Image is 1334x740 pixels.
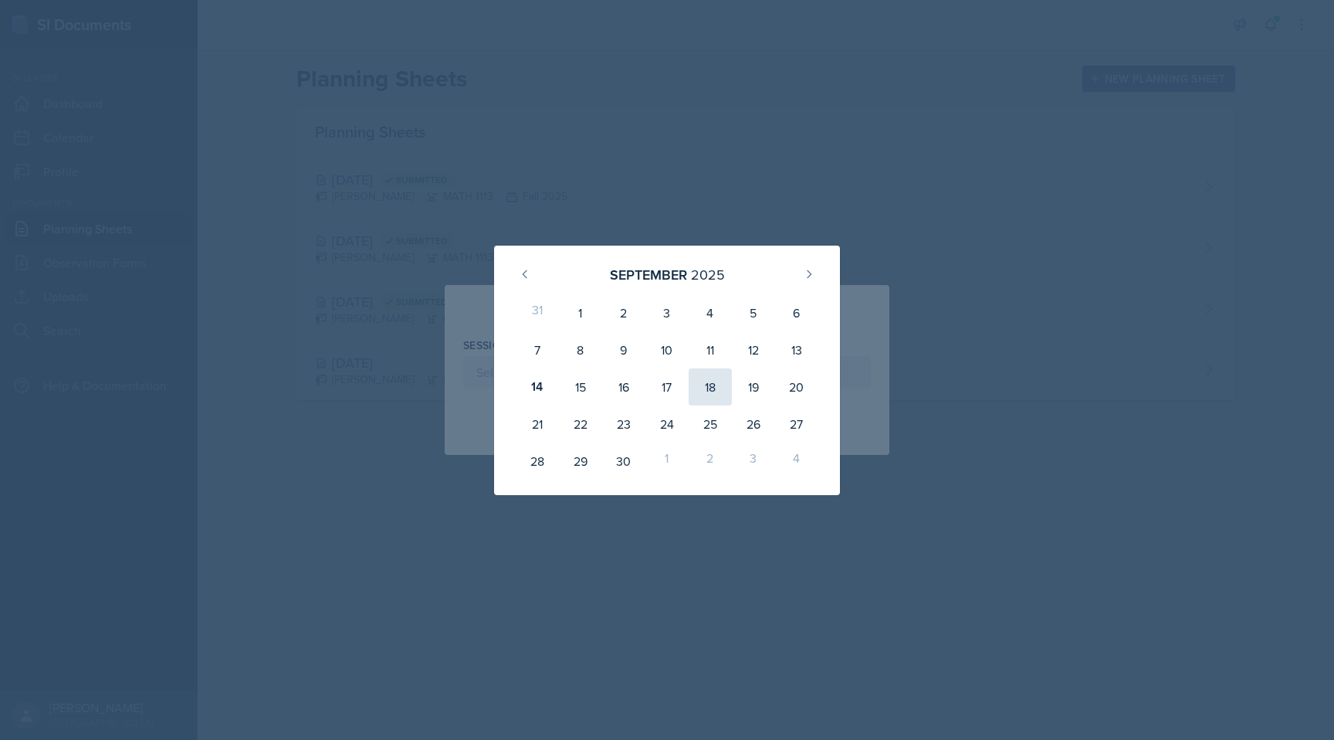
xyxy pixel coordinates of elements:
div: 24 [645,406,689,443]
div: 4 [689,294,732,331]
div: 11 [689,331,732,368]
div: 3 [645,294,689,331]
div: 21 [516,406,559,443]
div: 20 [775,368,818,406]
div: 13 [775,331,818,368]
div: 17 [645,368,689,406]
div: 3 [732,443,775,480]
div: 4 [775,443,818,480]
div: 8 [559,331,602,368]
div: 1 [559,294,602,331]
div: 2 [689,443,732,480]
div: 12 [732,331,775,368]
div: 16 [602,368,645,406]
div: 2025 [691,264,725,285]
div: 2 [602,294,645,331]
div: 23 [602,406,645,443]
div: 7 [516,331,559,368]
div: 31 [516,294,559,331]
div: September [610,264,687,285]
div: 5 [732,294,775,331]
div: 27 [775,406,818,443]
div: 9 [602,331,645,368]
div: 25 [689,406,732,443]
div: 28 [516,443,559,480]
div: 30 [602,443,645,480]
div: 22 [559,406,602,443]
div: 19 [732,368,775,406]
div: 26 [732,406,775,443]
div: 15 [559,368,602,406]
div: 29 [559,443,602,480]
div: 18 [689,368,732,406]
div: 1 [645,443,689,480]
div: 6 [775,294,818,331]
div: 14 [516,368,559,406]
div: 10 [645,331,689,368]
